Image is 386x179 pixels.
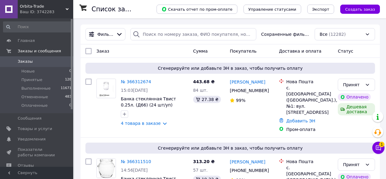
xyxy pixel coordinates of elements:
[193,159,215,164] span: 313.20 ₴
[345,7,375,12] span: Создать заказ
[279,49,321,54] span: Доставка и оплата
[230,49,257,54] span: Покупатель
[157,5,237,14] button: Скачать отчет по пром-оплате
[88,65,373,71] span: Сгенерируйте или добавьте ЭН в заказ, чтобы получить оплату
[193,49,208,54] span: Сумма
[343,81,363,88] div: Принят
[69,69,71,74] span: 0
[244,5,301,14] button: Управление статусами
[88,145,373,151] span: Сгенерируйте или добавьте ЭН в заказ, чтобы получить оплату
[230,79,265,85] a: [PERSON_NAME]
[121,121,161,126] a: 4 товара в заказе
[286,158,333,165] div: Нова Пошта
[230,159,265,165] a: [PERSON_NAME]
[21,94,48,100] span: Отмененные
[18,126,52,132] span: Товары и услуги
[65,77,71,83] span: 128
[96,79,116,98] a: Фото товару
[18,38,35,43] span: Главная
[248,7,296,12] span: Управление статусами
[121,159,151,164] a: № 366311510
[343,161,363,168] div: Принят
[96,158,116,178] a: Фото товару
[230,168,269,173] span: [PHONE_NUMBER]
[18,163,34,168] span: Отзывы
[261,31,310,37] span: Сохраненные фильтры:
[329,32,345,37] span: (12282)
[121,88,148,93] span: 15:03[DATE]
[130,28,256,40] input: Поиск по номеру заказа, ФИО покупателя, номеру телефона, Email, номеру накладной
[20,9,73,15] div: Ваш ID: 3742283
[69,103,71,108] span: 0
[61,86,71,91] span: 11671
[18,59,33,64] span: Заказы
[18,147,56,158] span: Показатели работы компании
[121,96,183,126] a: Банка стеклянная Твист 0.25л. (Д66) (24 шт/уп) Продажа Кратно Упаковке! ([DEMOGRAPHIC_DATA] не от...
[18,136,45,142] span: Уведомления
[21,77,42,83] span: Принятые
[193,168,208,173] span: 57 шт.
[97,159,116,178] img: Фото товару
[121,168,148,173] span: 14:56[DATE]
[379,142,384,147] span: 1
[286,126,333,132] div: Пром-оплата
[312,7,329,12] span: Экспорт
[286,85,333,115] div: с. [GEOGRAPHIC_DATA] ([GEOGRAPHIC_DATA].), №1: вул. [STREET_ADDRESS]
[338,93,371,101] div: Оплачено
[18,116,41,121] span: Сообщения
[18,48,61,54] span: Заказы и сообщения
[286,118,315,123] a: Добавить ЭН
[338,103,375,115] div: Дешевая доставка
[340,5,380,14] button: Создать заказ
[372,142,384,154] button: Чат с покупателем1
[161,6,233,12] span: Скачать отчет по пром-оплате
[3,21,72,32] input: Поиск
[193,79,215,84] span: 443.68 ₴
[193,88,208,93] span: 84 шт.
[320,31,328,37] span: Все
[230,88,269,93] span: [PHONE_NUMBER]
[236,98,245,103] span: 99%
[338,49,353,54] span: Статус
[21,103,48,108] span: Оплаченные
[99,79,114,98] img: Фото товару
[334,6,380,11] a: Создать заказ
[121,79,151,84] a: № 366312674
[97,31,114,37] span: Фильтры
[65,94,71,100] span: 483
[21,86,51,91] span: Выполненные
[21,69,35,74] span: Новые
[286,79,333,85] div: Нова Пошта
[92,6,144,13] h1: Список заказов
[307,5,334,14] button: Экспорт
[20,4,66,9] span: Orbita-Trade
[193,96,221,103] div: 27.38 ₴
[96,49,109,54] span: Заказ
